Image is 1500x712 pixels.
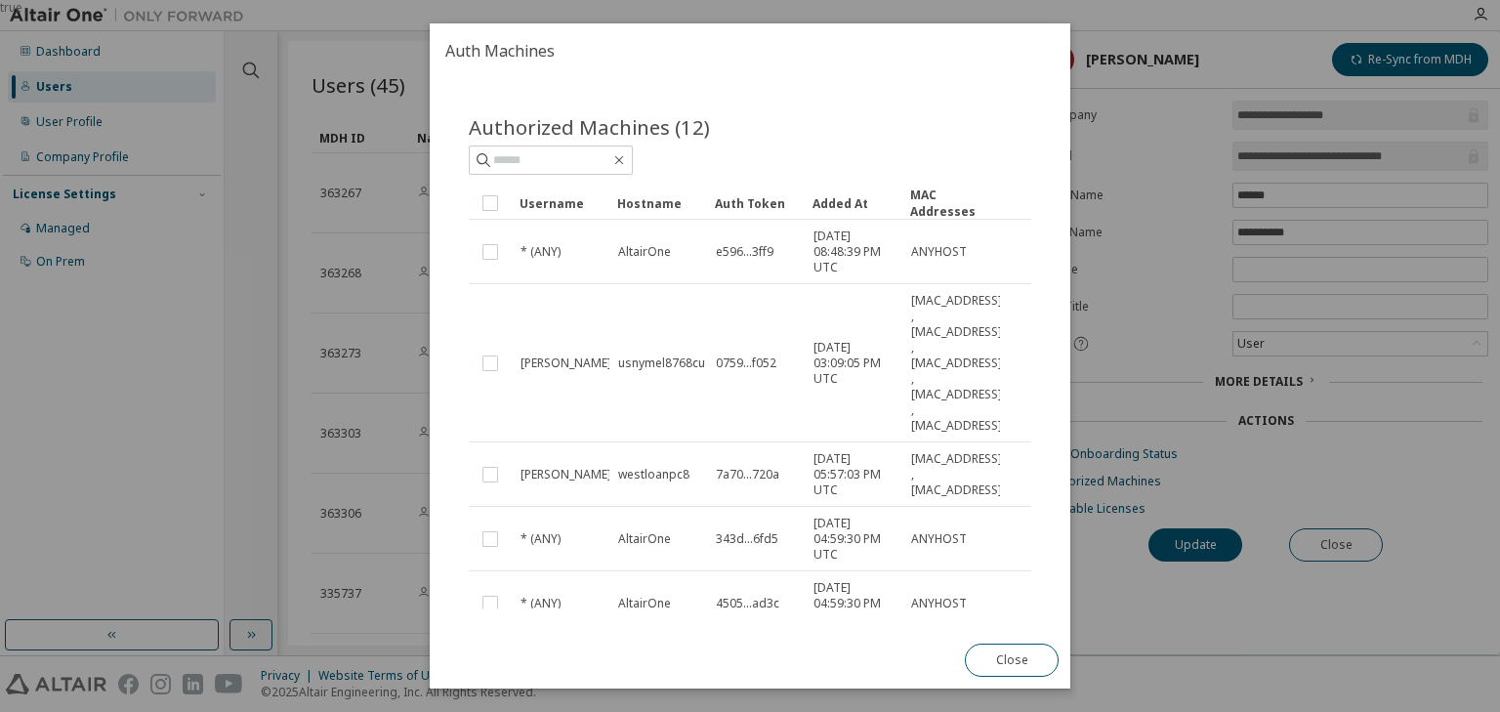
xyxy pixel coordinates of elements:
span: AltairOne [618,596,671,611]
span: [DATE] 03:09:05 PM UTC [813,340,894,387]
span: AltairOne [618,244,671,260]
span: 343d...6fd5 [716,531,778,547]
button: Close [965,644,1059,677]
div: Auth Token [715,188,797,219]
span: AltairOne [618,531,671,547]
div: Hostname [617,188,699,219]
span: ANYHOST [911,531,967,547]
span: e596...3ff9 [716,244,773,260]
div: Username [520,188,602,219]
span: 7a70...720a [716,467,779,482]
span: ANYHOST [911,596,967,611]
span: [MAC_ADDRESS] , [MAC_ADDRESS] , [MAC_ADDRESS] , [MAC_ADDRESS] , [MAC_ADDRESS] [911,293,1002,434]
span: * (ANY) [521,244,561,260]
span: usnymel8768cu [618,356,705,371]
span: [DATE] 08:48:39 PM UTC [813,229,894,275]
span: [PERSON_NAME].Dlhopolsky [521,467,678,482]
span: * (ANY) [521,531,561,547]
span: ANYHOST [911,244,967,260]
span: westloanpc8 [618,467,689,482]
span: [DATE] 04:59:30 PM UTC [813,580,894,627]
span: [DATE] 04:59:30 PM UTC [813,516,894,563]
div: MAC Addresses [910,187,992,220]
span: 0759...f052 [716,356,776,371]
h2: Auth Machines [430,23,1070,78]
span: [DATE] 05:57:03 PM UTC [813,451,894,498]
span: Authorized Machines (12) [469,113,710,141]
span: * (ANY) [521,596,561,611]
span: [PERSON_NAME].Dlhopolsky [521,356,678,371]
span: 4505...ad3c [716,596,779,611]
div: Added At [812,188,895,219]
span: [MAC_ADDRESS] , [MAC_ADDRESS] [911,451,1002,498]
